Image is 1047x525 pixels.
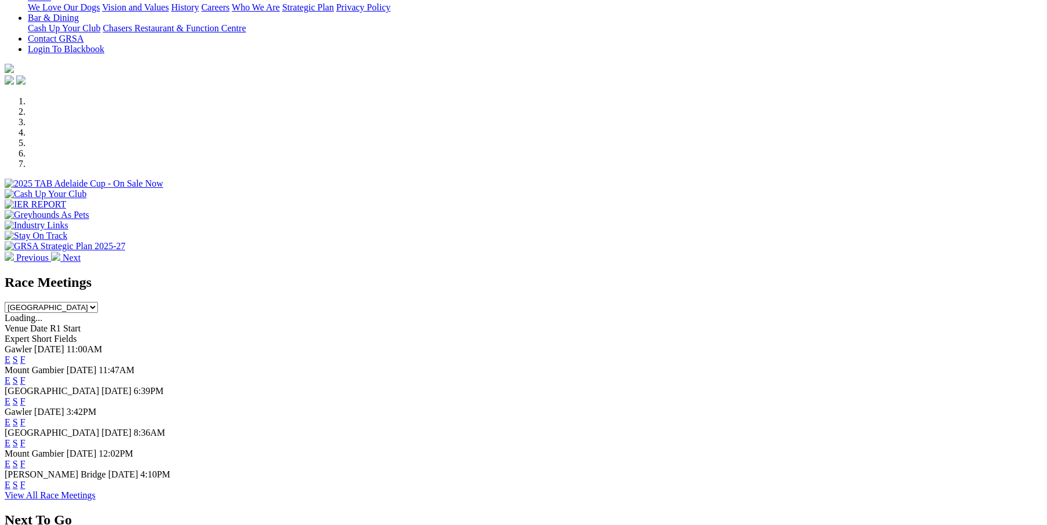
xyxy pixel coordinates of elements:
[5,253,51,262] a: Previous
[5,241,125,251] img: GRSA Strategic Plan 2025-27
[5,344,32,354] span: Gawler
[5,323,28,333] span: Venue
[282,2,334,12] a: Strategic Plan
[28,2,100,12] a: We Love Our Dogs
[171,2,199,12] a: History
[5,449,64,458] span: Mount Gambier
[5,490,96,500] a: View All Race Meetings
[20,355,25,364] a: F
[67,449,97,458] span: [DATE]
[5,438,10,448] a: E
[13,417,18,427] a: S
[201,2,229,12] a: Careers
[5,375,10,385] a: E
[16,75,25,85] img: twitter.svg
[5,275,1042,290] h2: Race Meetings
[99,365,134,375] span: 11:47AM
[13,480,18,490] a: S
[5,469,106,479] span: [PERSON_NAME] Bridge
[336,2,391,12] a: Privacy Policy
[20,459,25,469] a: F
[102,2,169,12] a: Vision and Values
[28,23,1042,34] div: Bar & Dining
[103,23,246,33] a: Chasers Restaurant & Function Centre
[5,407,32,417] span: Gawler
[28,23,100,33] a: Cash Up Your Club
[20,396,25,406] a: F
[232,2,280,12] a: Who We Are
[5,189,86,199] img: Cash Up Your Club
[5,313,42,323] span: Loading...
[67,365,97,375] span: [DATE]
[63,253,81,262] span: Next
[20,375,25,385] a: F
[5,417,10,427] a: E
[13,355,18,364] a: S
[50,323,81,333] span: R1 Start
[5,334,30,344] span: Expert
[28,2,1042,13] div: About
[5,178,163,189] img: 2025 TAB Adelaide Cup - On Sale Now
[134,386,164,396] span: 6:39PM
[28,44,104,54] a: Login To Blackbook
[5,428,99,437] span: [GEOGRAPHIC_DATA]
[20,480,25,490] a: F
[5,459,10,469] a: E
[140,469,170,479] span: 4:10PM
[28,13,79,23] a: Bar & Dining
[5,231,67,241] img: Stay On Track
[51,253,81,262] a: Next
[30,323,48,333] span: Date
[101,428,132,437] span: [DATE]
[108,469,138,479] span: [DATE]
[13,396,18,406] a: S
[20,417,25,427] a: F
[13,438,18,448] a: S
[5,199,66,210] img: IER REPORT
[16,253,49,262] span: Previous
[67,407,97,417] span: 3:42PM
[101,386,132,396] span: [DATE]
[5,355,10,364] a: E
[54,334,76,344] span: Fields
[67,344,103,354] span: 11:00AM
[5,64,14,73] img: logo-grsa-white.png
[34,407,64,417] span: [DATE]
[5,210,89,220] img: Greyhounds As Pets
[5,365,64,375] span: Mount Gambier
[5,251,14,261] img: chevron-left-pager-white.svg
[99,449,133,458] span: 12:02PM
[5,220,68,231] img: Industry Links
[51,251,60,261] img: chevron-right-pager-white.svg
[34,344,64,354] span: [DATE]
[28,34,83,43] a: Contact GRSA
[20,438,25,448] a: F
[5,75,14,85] img: facebook.svg
[13,375,18,385] a: S
[5,396,10,406] a: E
[5,386,99,396] span: [GEOGRAPHIC_DATA]
[32,334,52,344] span: Short
[13,459,18,469] a: S
[134,428,165,437] span: 8:36AM
[5,480,10,490] a: E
